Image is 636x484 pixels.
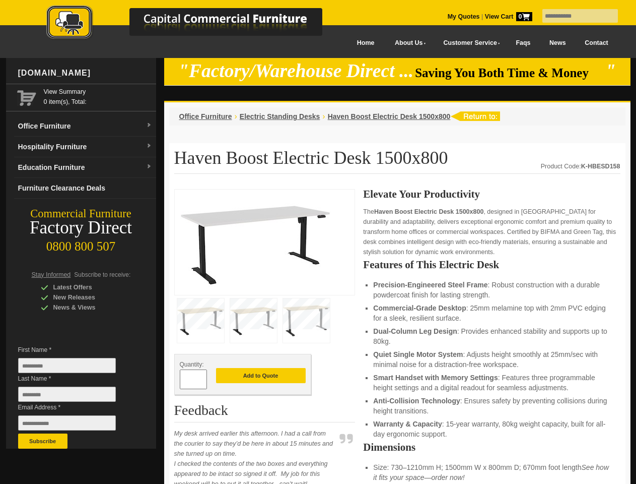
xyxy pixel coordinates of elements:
li: › [322,111,325,122]
h2: Feedback [174,403,356,422]
li: : Provides enhanced stability and supports up to 80kg. [373,326,610,346]
strong: Smart Handset with Memory Settings [373,374,498,382]
li: : Robust construction with a durable powdercoat finish for lasting strength. [373,280,610,300]
div: Product Code: [541,161,620,171]
span: Last Name * [18,374,131,384]
div: Commercial Furniture [6,207,156,221]
li: › [235,111,237,122]
a: Office Furniture [179,112,232,120]
a: Furniture Clearance Deals [14,178,156,199]
button: Add to Quote [216,368,306,383]
strong: Commercial-Grade Desktop [373,304,466,312]
li: : 25mm melamine top with 2mm PVC edging for a sleek, resilient surface. [373,303,610,323]
strong: View Cart [485,13,532,20]
p: The , designed in [GEOGRAPHIC_DATA] for durability and adaptability, delivers exceptional ergonom... [363,207,620,257]
a: Education Furnituredropdown [14,157,156,178]
h2: Features of This Electric Desk [363,260,620,270]
img: dropdown [146,143,152,149]
strong: Dual-Column Leg Design [373,327,457,335]
span: Stay Informed [32,271,71,278]
strong: Anti-Collision Technology [373,397,460,405]
img: dropdown [146,123,152,129]
span: Email Address * [18,402,131,412]
button: Subscribe [18,434,67,449]
img: dropdown [146,164,152,170]
a: View Cart0 [483,13,532,20]
span: Saving You Both Time & Money [415,66,604,80]
span: First Name * [18,345,131,355]
strong: Warranty & Capacity [373,420,442,428]
div: Latest Offers [41,282,136,292]
img: Haven Boost 1500x800 Electric Desk with quiet motor, 80kg capacity for NZ professionals [180,195,331,287]
a: Capital Commercial Furniture Logo [19,5,371,45]
li: : Adjusts height smoothly at 25mm/sec with minimal noise for a distraction-free workspace. [373,349,610,370]
span: Subscribe to receive: [74,271,130,278]
span: 0 [516,12,532,21]
h2: Elevate Your Productivity [363,189,620,199]
div: News & Views [41,302,136,313]
h1: Haven Boost Electric Desk 1500x800 [174,148,620,174]
a: My Quotes [448,13,480,20]
div: 0800 800 507 [6,234,156,254]
input: Email Address * [18,415,116,431]
input: First Name * [18,358,116,373]
li: : Features three programmable height settings and a digital readout for seamless adjustments. [373,373,610,393]
strong: K-HBESD158 [581,163,620,170]
a: Contact [575,32,617,54]
a: Haven Boost Electric Desk 1500x800 [328,112,451,120]
a: Office Furnituredropdown [14,116,156,137]
input: Last Name * [18,387,116,402]
a: Electric Standing Desks [240,112,320,120]
li: : 15-year warranty, 80kg weight capacity, built for all-day ergonomic support. [373,419,610,439]
a: News [540,32,575,54]
strong: Quiet Single Motor System [373,350,463,358]
a: Customer Service [432,32,506,54]
span: Quantity: [180,361,204,368]
a: Faqs [507,32,540,54]
img: Capital Commercial Furniture Logo [19,5,371,42]
li: : Ensures safety by preventing collisions during height transitions. [373,396,610,416]
em: " [605,60,616,81]
div: Factory Direct [6,221,156,235]
strong: Haven Boost Electric Desk 1500x800 [374,208,484,215]
a: About Us [384,32,432,54]
em: "Factory/Warehouse Direct ... [178,60,413,81]
h2: Dimensions [363,442,620,452]
span: 0 item(s), Total: [44,87,152,105]
a: Hospitality Furnituredropdown [14,137,156,157]
strong: Precision-Engineered Steel Frame [373,281,487,289]
div: New Releases [41,292,136,302]
div: [DOMAIN_NAME] [14,58,156,88]
a: View Summary [44,87,152,97]
img: return to [450,111,500,121]
li: Size: 730–1210mm H; 1500mm W x 800mm D; 670mm foot length [373,462,610,482]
